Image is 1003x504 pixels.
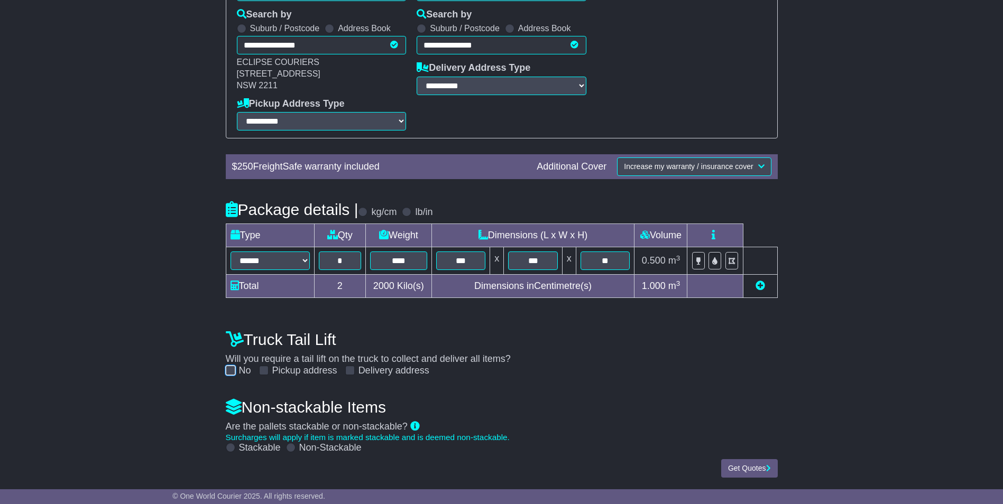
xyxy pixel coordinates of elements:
button: Increase my warranty / insurance cover [617,157,771,176]
label: Address Book [338,23,391,33]
div: Will you require a tail lift on the truck to collect and deliver all items? [220,325,783,377]
label: Stackable [239,442,281,454]
label: Delivery Address Type [417,62,530,74]
label: No [239,365,251,377]
span: © One World Courier 2025. All rights reserved. [172,492,325,500]
td: Weight [366,224,432,247]
span: NSW 2211 [237,81,278,90]
td: Kilo(s) [366,275,432,298]
div: $ FreightSafe warranty included [227,161,532,173]
label: Search by [237,9,292,21]
td: Dimensions in Centimetre(s) [431,275,634,298]
sup: 3 [676,279,680,287]
span: Are the pallets stackable or non-stackable? [226,421,408,432]
label: Suburb / Postcode [430,23,500,33]
a: Add new item [756,281,765,291]
td: Dimensions (L x W x H) [431,224,634,247]
button: Get Quotes [721,459,778,478]
label: lb/in [415,207,433,218]
span: 0.500 [642,255,666,266]
span: [STREET_ADDRESS] [237,69,320,78]
h4: Package details | [226,201,358,218]
span: Increase my warranty / insurance cover [624,162,753,171]
td: 2 [314,275,366,298]
sup: 3 [676,254,680,262]
label: Suburb / Postcode [250,23,320,33]
td: Volume [634,224,687,247]
td: Total [226,275,314,298]
label: Address Book [518,23,571,33]
span: 1.000 [642,281,666,291]
td: x [490,247,504,275]
label: Pickup address [272,365,337,377]
span: ECLIPSE COURIERS [237,58,319,67]
span: m [668,255,680,266]
td: x [562,247,576,275]
label: Search by [417,9,472,21]
td: Qty [314,224,366,247]
div: Surcharges will apply if item is marked stackable and is deemed non-stackable. [226,433,778,442]
h4: Non-stackable Items [226,398,778,416]
div: Additional Cover [531,161,612,173]
label: kg/cm [371,207,397,218]
td: Type [226,224,314,247]
h4: Truck Tail Lift [226,331,778,348]
span: m [668,281,680,291]
span: 250 [237,161,253,172]
span: 2000 [373,281,394,291]
label: Non-Stackable [299,442,362,454]
label: Delivery address [358,365,429,377]
label: Pickup Address Type [237,98,345,110]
